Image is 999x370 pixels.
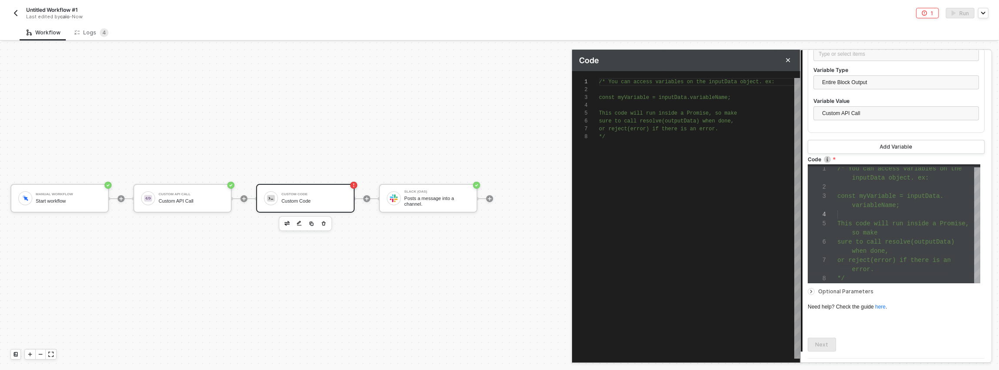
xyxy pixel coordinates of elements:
[946,8,975,18] button: activateRun
[26,6,78,14] span: Untitled Workflow #1
[852,266,874,273] span: error.
[808,274,826,283] div: 8
[852,174,929,181] span: inputData object. ex:
[572,125,588,133] div: 7
[818,288,874,295] span: Optional Parameters
[809,289,814,294] span: icon-arrow-right-small
[808,210,826,219] div: 4
[808,219,826,228] div: 5
[808,303,985,311] div: Need help? Check the guide .
[822,76,974,89] span: Entire Block Output
[837,220,969,227] span: This code will run inside a Promise,
[808,256,826,265] div: 7
[599,79,756,85] span: /* You can access variables on the inputData objec
[813,66,979,74] label: Variable Type
[48,352,54,357] span: icon-expand
[75,28,108,37] div: Logs
[572,133,588,141] div: 8
[572,102,588,109] div: 4
[572,109,588,117] div: 5
[12,10,19,17] img: back
[852,248,889,255] span: when done,
[572,94,588,102] div: 3
[837,210,838,219] textarea: Editor content;Press Alt+F1 for Accessibility Options.
[599,110,737,116] span: This code will run inside a Promise, so make
[808,164,826,173] div: 1
[756,79,775,85] span: t. ex:
[837,165,962,172] span: /* You can access variables on the
[599,126,718,132] span: or reject(error) if there is an error.
[38,352,43,357] span: icon-minus
[916,8,939,18] button: 1
[824,156,831,163] img: icon-info
[808,140,985,154] button: Add Variable
[10,8,21,18] button: back
[102,29,106,36] span: 4
[579,56,599,65] span: Code
[808,183,826,192] div: 2
[837,238,955,245] span: sure to call resolve(outputData)
[822,107,974,120] span: Custom API Call
[26,14,480,20] div: Last edited by - Now
[808,238,826,247] div: 6
[783,55,793,65] button: Close
[808,338,836,352] button: Next
[837,257,951,264] span: or reject(error) if there is an
[808,156,985,163] label: Code
[852,229,878,236] span: so make
[808,287,985,296] div: Optional Parameters
[880,143,913,150] div: Add Variable
[852,202,900,209] span: variableName;
[837,193,944,200] span: const myVariable = inputData.
[100,28,108,37] sup: 4
[922,10,927,16] span: icon-error-page
[27,29,61,36] div: Workflow
[572,78,588,86] div: 1
[572,117,588,125] div: 6
[60,14,70,20] span: caio
[572,86,588,94] div: 2
[27,352,33,357] span: icon-play
[808,192,826,201] div: 3
[599,95,731,101] span: const myVariable = inputData.variableName;
[875,304,886,310] a: here
[931,10,933,17] div: 1
[813,97,979,105] label: Variable Value
[599,118,734,124] span: sure to call resolve(outputData) when done,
